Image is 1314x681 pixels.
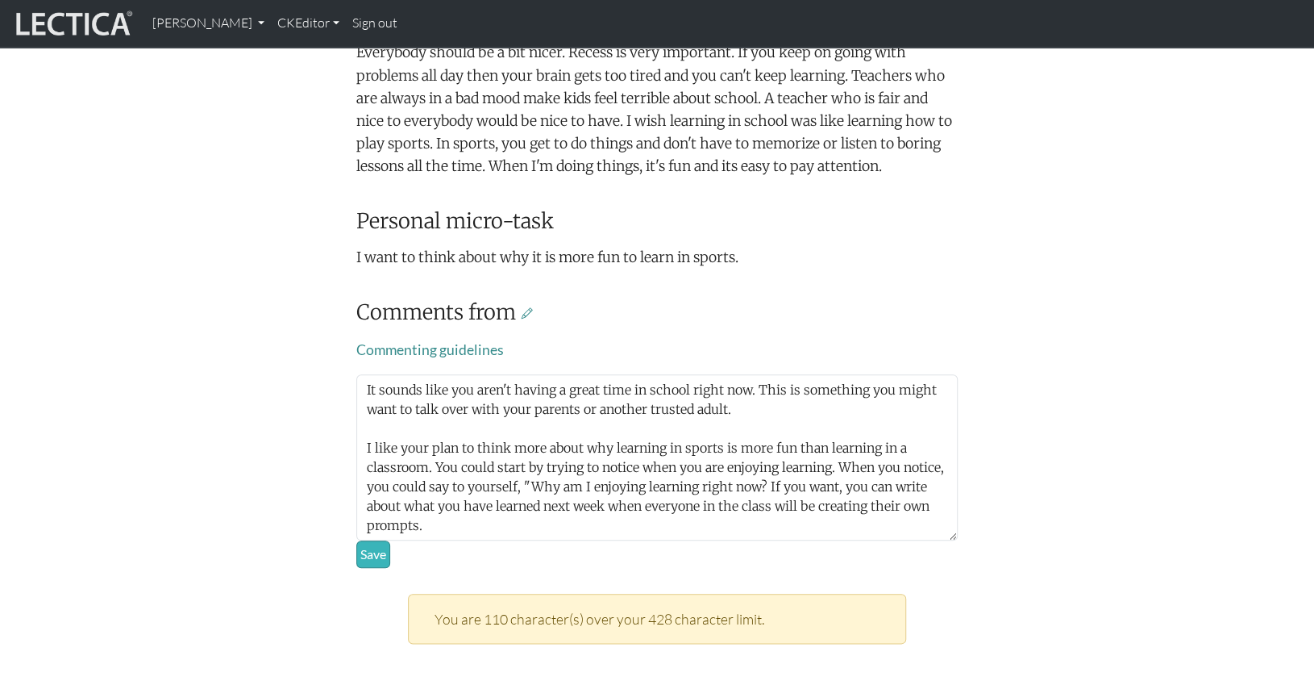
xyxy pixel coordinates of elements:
button: Save [356,541,390,568]
div: You are 110 character(s) over your 428 character limit. [408,594,906,644]
a: Sign out [346,6,404,40]
a: Commenting guidelines [356,341,504,358]
img: lecticalive [12,8,133,39]
h3: Personal micro-task [356,209,958,234]
p: I want to think about why it is more fun to learn in sports. [356,246,958,269]
a: [PERSON_NAME] [146,6,271,40]
h3: Comments from [356,300,958,325]
a: CKEditor [271,6,346,40]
